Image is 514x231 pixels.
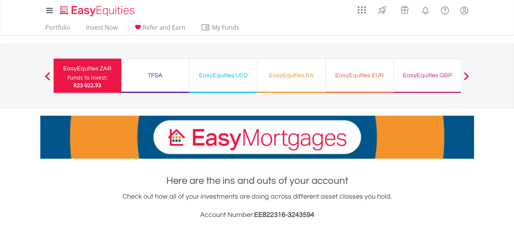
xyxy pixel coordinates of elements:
[358,6,366,14] img: grid-menu-icon.svg
[353,2,371,14] a: AppsGrid
[459,76,474,83] button: Next
[435,2,455,17] a: FAQ's and Support
[330,70,389,81] div: EasyEquities EUR
[73,81,101,89] span: R23 022.93
[262,70,321,81] div: EasyEquities RA
[67,74,108,81] div: Funds to invest:
[83,24,121,35] a: Invest Now
[58,5,138,17] img: EasyEquities_Logo.png
[143,23,185,32] span: Refer and Earn
[40,191,474,220] div: Check out how all of your investments are doing across different asset classes you hold.
[393,2,416,16] a: Vouchers
[398,4,411,16] img: vouchers-v2.svg
[126,70,185,81] div: TFSA
[40,174,474,188] h1: Here are the ins and outs of your account
[201,22,251,32] span: My Funds
[130,24,188,35] a: Refer and Earn
[40,116,474,159] img: EasyMortage Promotion Banner
[376,4,388,16] img: thrive-v2.svg
[40,76,55,83] button: Previous
[194,70,253,81] div: EasyEquities USD
[58,63,117,74] div: EasyEquities ZAR
[455,2,474,19] a: My Profile
[254,211,314,218] span: EE822316-3243594
[42,24,73,35] a: Portfolio
[398,70,457,81] div: EasyEquities GBP
[416,2,435,17] a: Notifications
[57,2,138,17] a: Home page
[40,210,474,220] h3: Account Number:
